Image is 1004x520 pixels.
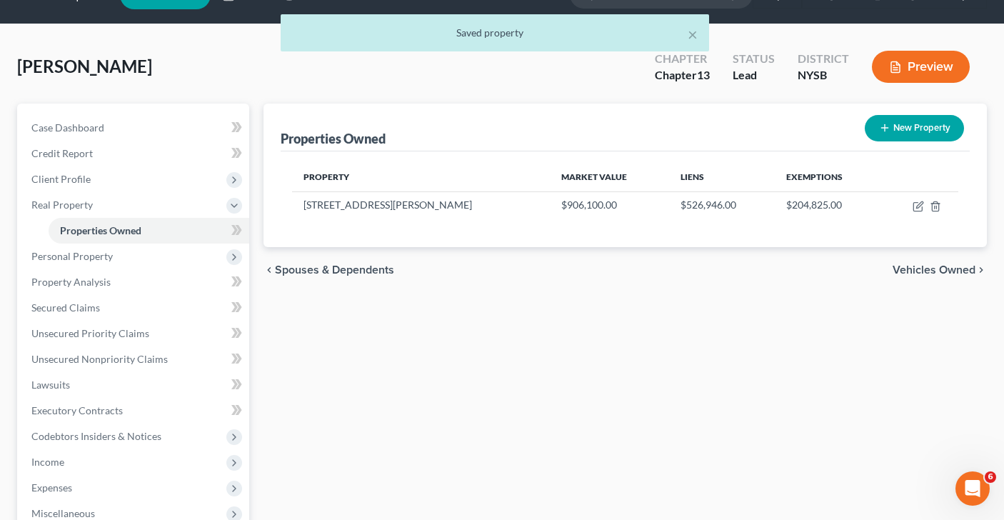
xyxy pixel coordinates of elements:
[31,173,91,185] span: Client Profile
[688,26,698,43] button: ×
[31,147,93,159] span: Credit Report
[49,218,249,244] a: Properties Owned
[20,141,249,166] a: Credit Report
[20,321,249,346] a: Unsecured Priority Claims
[697,68,710,81] span: 13
[31,327,149,339] span: Unsecured Priority Claims
[263,264,394,276] button: chevron_left Spouses & Dependents
[655,67,710,84] div: Chapter
[31,507,95,519] span: Miscellaneous
[281,130,386,147] div: Properties Owned
[798,67,849,84] div: NYSB
[31,456,64,468] span: Income
[31,199,93,211] span: Real Property
[31,276,111,288] span: Property Analysis
[20,115,249,141] a: Case Dashboard
[17,56,152,76] span: [PERSON_NAME]
[872,51,970,83] button: Preview
[60,224,141,236] span: Properties Owned
[775,163,882,191] th: Exemptions
[20,372,249,398] a: Lawsuits
[292,163,550,191] th: Property
[985,471,996,483] span: 6
[955,471,990,506] iframe: Intercom live chat
[263,264,275,276] i: chevron_left
[775,191,882,219] td: $204,825.00
[292,191,550,219] td: [STREET_ADDRESS][PERSON_NAME]
[669,163,775,191] th: Liens
[798,51,849,67] div: District
[550,191,669,219] td: $906,100.00
[669,191,775,219] td: $526,946.00
[31,379,70,391] span: Lawsuits
[292,26,698,40] div: Saved property
[31,404,123,416] span: Executory Contracts
[733,51,775,67] div: Status
[975,264,987,276] i: chevron_right
[550,163,669,191] th: Market Value
[31,430,161,442] span: Codebtors Insiders & Notices
[275,264,394,276] span: Spouses & Dependents
[20,398,249,424] a: Executory Contracts
[31,250,113,262] span: Personal Property
[655,51,710,67] div: Chapter
[865,115,964,141] button: New Property
[31,301,100,314] span: Secured Claims
[31,481,72,494] span: Expenses
[893,264,975,276] span: Vehicles Owned
[733,67,775,84] div: Lead
[31,121,104,134] span: Case Dashboard
[893,264,987,276] button: Vehicles Owned chevron_right
[20,269,249,295] a: Property Analysis
[31,353,168,365] span: Unsecured Nonpriority Claims
[20,346,249,372] a: Unsecured Nonpriority Claims
[20,295,249,321] a: Secured Claims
